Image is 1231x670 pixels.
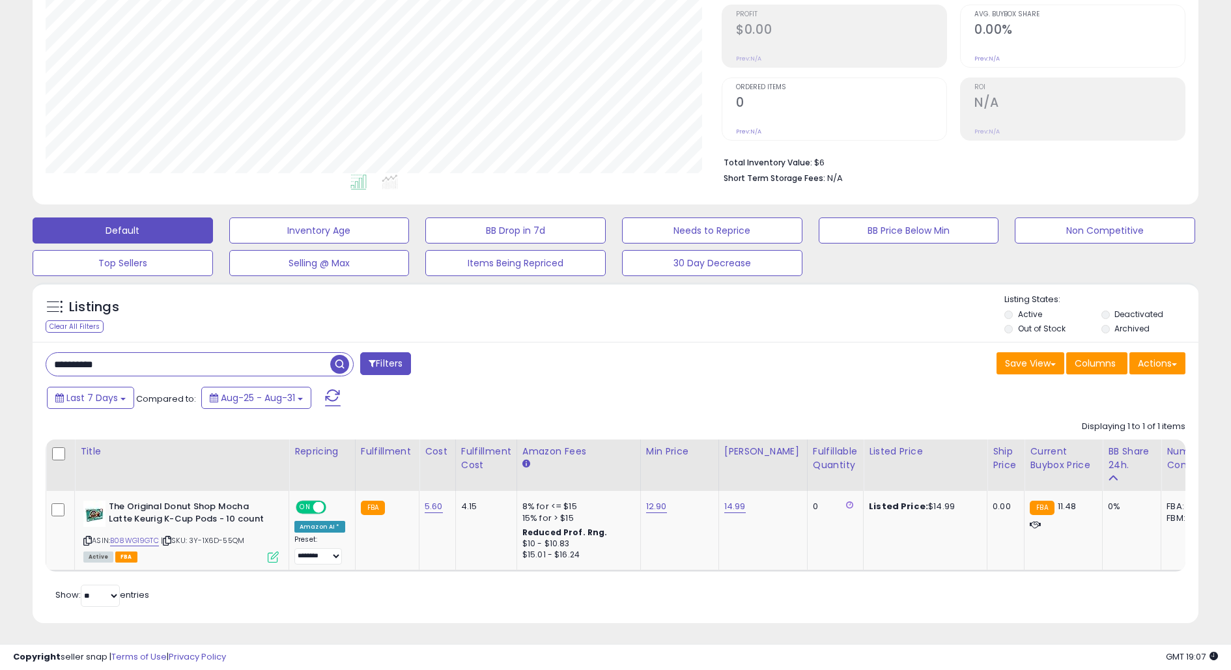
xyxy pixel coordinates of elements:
[1129,352,1185,374] button: Actions
[461,501,507,512] div: 4.15
[361,445,414,458] div: Fulfillment
[111,650,167,663] a: Terms of Use
[819,217,999,244] button: BB Price Below Min
[1066,352,1127,374] button: Columns
[324,502,345,513] span: OFF
[522,445,635,458] div: Amazon Fees
[161,535,244,546] span: | SKU: 3Y-1X6D-55QM
[425,217,606,244] button: BB Drop in 7d
[13,651,226,663] div: seller snap | |
[646,500,667,513] a: 12.90
[974,22,1185,40] h2: 0.00%
[1108,501,1151,512] div: 0%
[724,157,812,168] b: Total Inventory Value:
[1030,445,1097,472] div: Current Buybox Price
[522,501,630,512] div: 8% for <= $15
[83,501,279,561] div: ASIN:
[13,650,61,663] strong: Copyright
[522,550,630,561] div: $15.01 - $16.24
[1167,512,1210,524] div: FBM: 5
[1167,501,1210,512] div: FBA: 3
[646,445,713,458] div: Min Price
[724,173,825,184] b: Short Term Storage Fees:
[1018,309,1042,320] label: Active
[83,551,113,563] span: All listings currently available for purchase on Amazon
[622,250,802,276] button: 30 Day Decrease
[1030,501,1054,515] small: FBA
[360,352,411,375] button: Filters
[736,55,761,63] small: Prev: N/A
[522,458,530,470] small: Amazon Fees.
[110,535,159,546] a: B08WG19GTC
[974,95,1185,113] h2: N/A
[80,445,283,458] div: Title
[736,84,946,91] span: Ordered Items
[461,445,511,472] div: Fulfillment Cost
[69,298,119,316] h5: Listings
[869,445,982,458] div: Listed Price
[869,500,928,512] b: Listed Price:
[736,128,761,135] small: Prev: N/A
[46,320,104,333] div: Clear All Filters
[221,391,295,404] span: Aug-25 - Aug-31
[993,445,1019,472] div: Ship Price
[66,391,118,404] span: Last 7 Days
[1015,217,1195,244] button: Non Competitive
[1018,323,1066,334] label: Out of Stock
[1004,294,1198,306] p: Listing States:
[736,95,946,113] h2: 0
[1075,357,1116,370] span: Columns
[1166,650,1218,663] span: 2025-09-8 19:07 GMT
[813,445,858,472] div: Fulfillable Quantity
[522,538,630,550] div: $10 - $10.83
[522,512,630,524] div: 15% for > $15
[1082,421,1185,433] div: Displaying 1 to 1 of 1 items
[1114,309,1163,320] label: Deactivated
[294,445,350,458] div: Repricing
[136,393,196,405] span: Compared to:
[33,250,213,276] button: Top Sellers
[83,501,106,527] img: 41QNbjFCYeL._SL40_.jpg
[361,501,385,515] small: FBA
[33,217,213,244] button: Default
[813,501,853,512] div: 0
[109,501,267,528] b: The Original Donut Shop Mocha Latte Keurig K-Cup Pods - 10 count
[974,128,1000,135] small: Prev: N/A
[1167,445,1214,472] div: Num of Comp.
[522,527,608,538] b: Reduced Prof. Rng.
[622,217,802,244] button: Needs to Reprice
[425,250,606,276] button: Items Being Repriced
[724,500,746,513] a: 14.99
[47,387,134,409] button: Last 7 Days
[997,352,1064,374] button: Save View
[229,217,410,244] button: Inventory Age
[1114,323,1150,334] label: Archived
[1058,500,1077,512] span: 11.48
[736,22,946,40] h2: $0.00
[1108,445,1155,472] div: BB Share 24h.
[974,11,1185,18] span: Avg. Buybox Share
[827,172,843,184] span: N/A
[297,502,313,513] span: ON
[724,445,802,458] div: [PERSON_NAME]
[736,11,946,18] span: Profit
[55,589,149,601] span: Show: entries
[115,551,137,563] span: FBA
[974,55,1000,63] small: Prev: N/A
[169,650,226,663] a: Privacy Policy
[869,501,977,512] div: $14.99
[993,501,1014,512] div: 0.00
[724,154,1176,169] li: $6
[425,500,443,513] a: 5.60
[974,84,1185,91] span: ROI
[294,521,345,533] div: Amazon AI *
[201,387,311,409] button: Aug-25 - Aug-31
[425,445,450,458] div: Cost
[229,250,410,276] button: Selling @ Max
[294,535,345,565] div: Preset:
